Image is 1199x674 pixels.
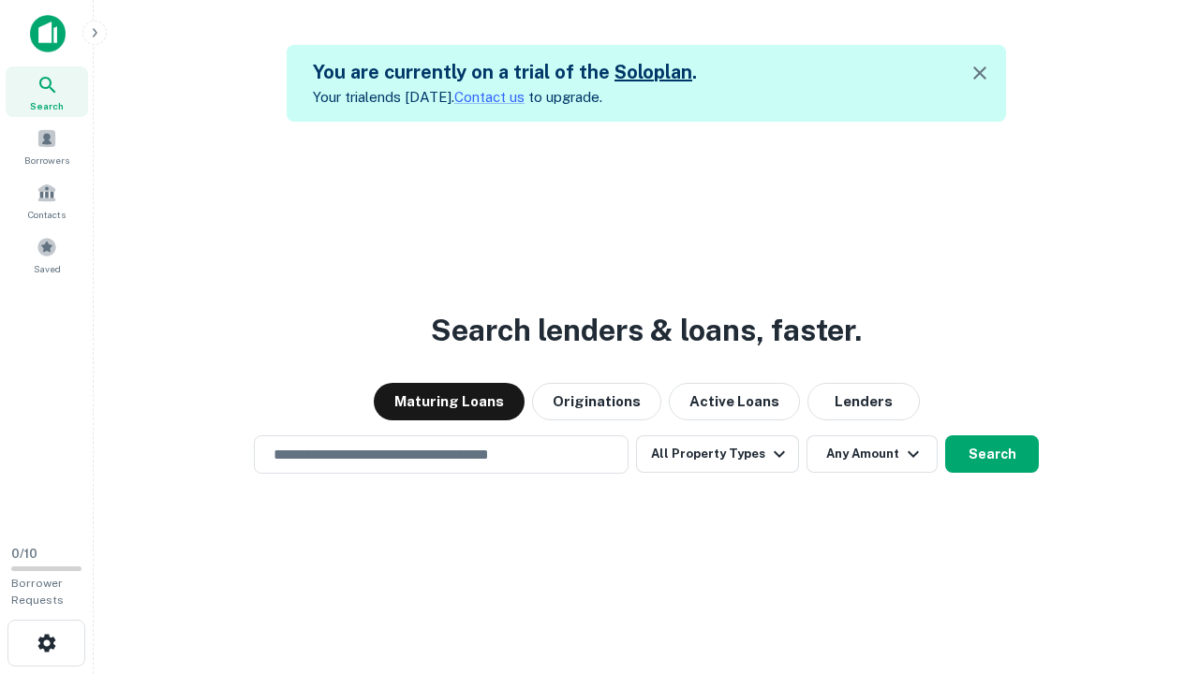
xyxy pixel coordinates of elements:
[374,383,525,420] button: Maturing Loans
[28,207,66,222] span: Contacts
[431,308,862,353] h3: Search lenders & loans, faster.
[669,383,800,420] button: Active Loans
[614,61,692,83] a: Soloplan
[807,383,920,420] button: Lenders
[454,89,525,105] a: Contact us
[24,153,69,168] span: Borrowers
[945,435,1039,473] button: Search
[11,547,37,561] span: 0 / 10
[34,261,61,276] span: Saved
[11,577,64,607] span: Borrower Requests
[636,435,799,473] button: All Property Types
[313,86,697,109] p: Your trial ends [DATE]. to upgrade.
[6,229,88,280] a: Saved
[1105,524,1199,614] iframe: Chat Widget
[6,121,88,171] a: Borrowers
[532,383,661,420] button: Originations
[30,98,64,113] span: Search
[30,15,66,52] img: capitalize-icon.png
[313,58,697,86] h5: You are currently on a trial of the .
[6,66,88,117] a: Search
[807,435,938,473] button: Any Amount
[6,175,88,226] a: Contacts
